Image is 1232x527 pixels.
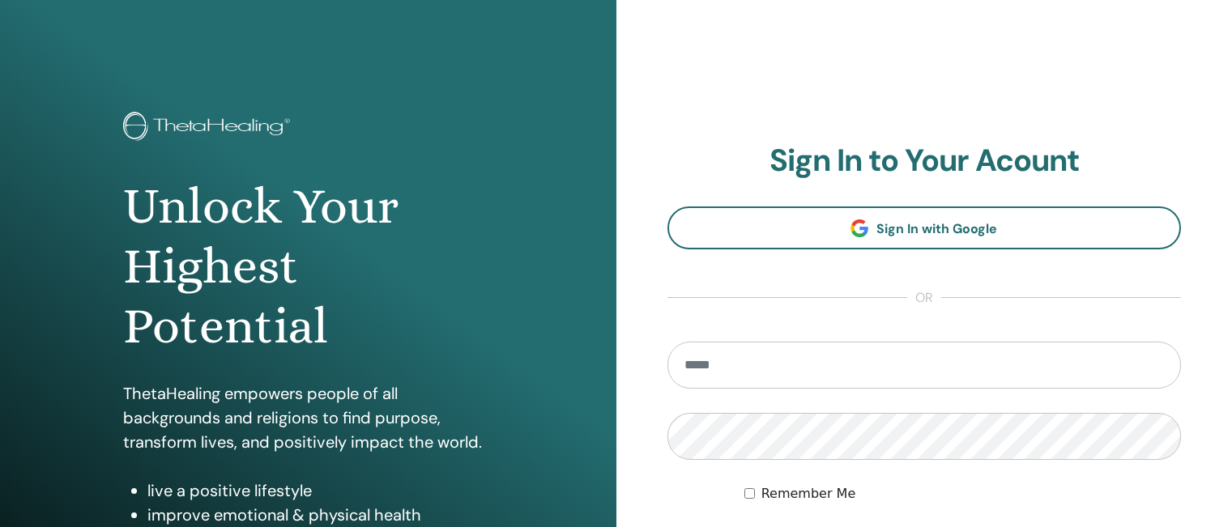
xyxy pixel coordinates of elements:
span: Sign In with Google [876,220,997,237]
a: Sign In with Google [667,206,1182,249]
h2: Sign In to Your Acount [667,142,1182,180]
p: ThetaHealing empowers people of all backgrounds and religions to find purpose, transform lives, a... [123,381,493,454]
div: Keep me authenticated indefinitely or until I manually logout [744,484,1181,504]
label: Remember Me [761,484,856,504]
li: live a positive lifestyle [147,478,493,503]
li: improve emotional & physical health [147,503,493,527]
span: or [907,288,941,308]
h1: Unlock Your Highest Potential [123,176,493,357]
